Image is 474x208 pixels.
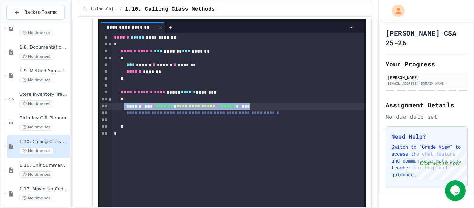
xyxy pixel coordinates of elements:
span: No time set [19,77,53,83]
span: Store Inventory Tracker [19,92,69,98]
span: / [120,7,122,12]
span: Birthday Gift Planner [19,115,69,121]
span: No time set [19,53,53,60]
span: 1.10. Calling Class Methods [125,5,215,14]
iframe: chat widget [445,180,467,201]
span: No time set [19,100,53,107]
button: Back to Teams [6,5,65,20]
span: Back to Teams [24,9,57,16]
span: No time set [19,30,53,36]
span: 1.9. Method Signatures [19,68,69,74]
iframe: chat widget [416,150,467,180]
span: 1.8. Documentation with Comments and Preconditions [19,44,69,50]
span: No time set [19,124,53,131]
span: No time set [19,171,53,178]
h2: Your Progress [386,59,468,69]
h2: Assignment Details [386,100,468,110]
span: 1.10. Calling Class Methods [19,139,69,145]
span: 1.17. Mixed Up Code Practice 1.1-1.6 [19,186,69,192]
span: 1. Using Objects and Methods [84,7,117,12]
h1: [PERSON_NAME] CSA 25-26 [386,28,468,48]
div: [EMAIL_ADDRESS][DOMAIN_NAME] [388,81,466,86]
span: 1.16. Unit Summary 1a (1.1-1.6) [19,163,69,168]
span: No time set [19,148,53,154]
span: No time set [19,195,53,201]
p: Switch to "Grade View" to access the chat feature and communicate with your teacher for help and ... [391,143,462,178]
div: [PERSON_NAME] [388,74,466,81]
div: My Account [385,3,406,19]
h3: Need Help? [391,132,462,141]
div: No due date set [386,113,468,121]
